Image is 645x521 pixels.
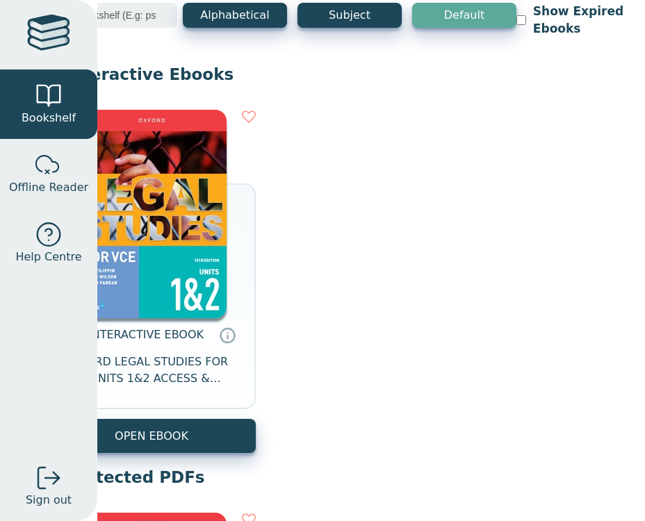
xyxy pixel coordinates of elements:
button: OPEN EBOOK [47,419,256,453]
p: My Protected PDFs [33,467,632,488]
button: Subject [297,3,402,28]
span: Help Centre [15,249,81,265]
label: Show Expired Ebooks [533,3,632,38]
button: Default [412,3,516,28]
p: My Interactive Ebooks [33,64,632,85]
span: Offline Reader [9,179,88,196]
span: OXFORD LEGAL STUDIES FOR VCE UNITS 1&2 ACCESS & JUSTICE STUDENT OBOOK + ASSESS 15E [64,354,239,387]
input: Search bookshelf (E.g: psychology) [33,3,177,28]
a: Interactive eBooks are accessed online via the publisher’s portal. They contain interactive resou... [219,326,236,343]
button: Alphabetical [183,3,287,28]
span: Bookshelf [22,110,76,126]
span: Sign out [26,492,72,508]
img: 4924bd51-7932-4040-9111-bbac42153a36.jpg [77,110,227,318]
span: INTERACTIVE EBOOK [88,328,204,341]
